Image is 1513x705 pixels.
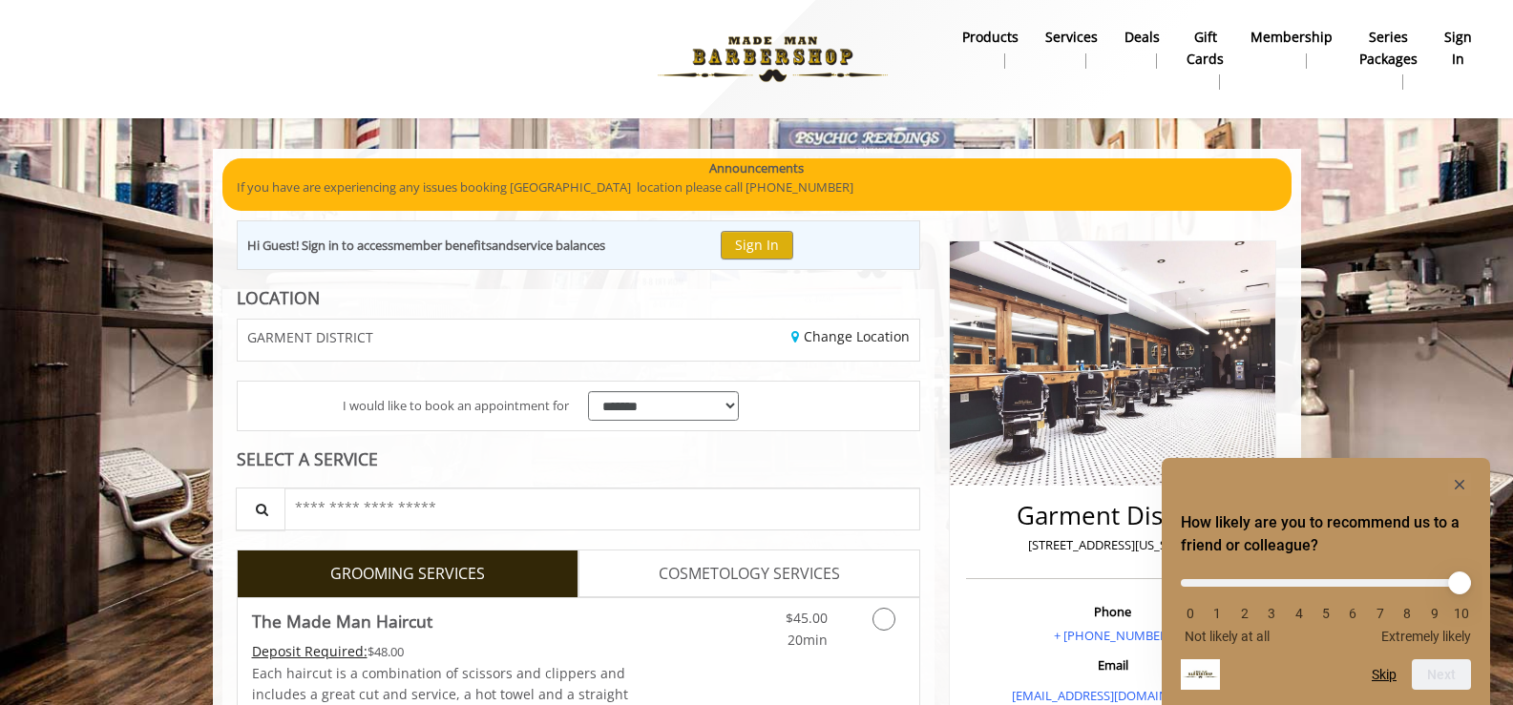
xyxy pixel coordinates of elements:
[1431,24,1485,73] a: sign insign in
[641,7,904,112] img: Made Man Barbershop logo
[393,237,492,254] b: member benefits
[791,327,910,345] a: Change Location
[971,605,1254,618] h3: Phone
[1444,27,1472,70] b: sign in
[247,330,373,344] span: GARMENT DISTRICT
[1111,24,1173,73] a: DealsDeals
[1452,606,1471,621] li: 10
[949,24,1032,73] a: Productsproducts
[1032,24,1111,73] a: ServicesServices
[788,631,828,649] span: 20min
[236,487,285,530] button: Service Search
[1412,659,1471,690] button: Next question
[1346,24,1431,94] a: Series packagesSeries packages
[252,641,636,662] div: $48.00
[1181,565,1471,644] div: How likely are you to recommend us to a friend or colleague? Select an option from 0 to 10, with ...
[786,609,828,627] span: $45.00
[1425,606,1444,621] li: 9
[1290,606,1309,621] li: 4
[1262,606,1281,621] li: 3
[1359,27,1418,70] b: Series packages
[1045,27,1098,48] b: Services
[1012,687,1213,704] a: [EMAIL_ADDRESS][DOMAIN_NAME]
[247,236,605,256] div: Hi Guest! Sign in to access and
[237,286,320,309] b: LOCATION
[1187,27,1224,70] b: gift cards
[1181,511,1471,557] h2: How likely are you to recommend us to a friend or colleague? Select an option from 0 to 10, with ...
[1237,24,1346,73] a: MembershipMembership
[514,237,605,254] b: service balances
[1181,606,1200,621] li: 0
[1185,629,1270,644] span: Not likely at all
[343,396,569,416] span: I would like to book an appointment for
[237,177,1277,197] p: If you have are experiencing any issues booking [GEOGRAPHIC_DATA] location please call [PHONE_NUM...
[252,642,368,660] span: This service needs some Advance to be paid before we block your appointment
[709,158,804,178] b: Announcements
[1173,24,1237,94] a: Gift cardsgift cards
[962,27,1019,48] b: products
[1181,473,1471,690] div: How likely are you to recommend us to a friend or colleague? Select an option from 0 to 10, with ...
[330,562,485,587] span: GROOMING SERVICES
[1371,606,1390,621] li: 7
[1343,606,1362,621] li: 6
[252,608,432,634] b: The Made Man Haircut
[721,231,793,259] button: Sign In
[1316,606,1335,621] li: 5
[1054,627,1171,644] a: + [PHONE_NUMBER]
[971,535,1254,555] p: [STREET_ADDRESS][US_STATE]
[1250,27,1333,48] b: Membership
[1124,27,1160,48] b: Deals
[1381,629,1471,644] span: Extremely likely
[971,658,1254,672] h3: Email
[1448,473,1471,496] button: Hide survey
[971,502,1254,529] h2: Garment District
[1235,606,1254,621] li: 2
[1397,606,1417,621] li: 8
[1208,606,1227,621] li: 1
[659,562,840,587] span: COSMETOLOGY SERVICES
[1372,667,1397,682] button: Skip
[237,450,921,468] div: SELECT A SERVICE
